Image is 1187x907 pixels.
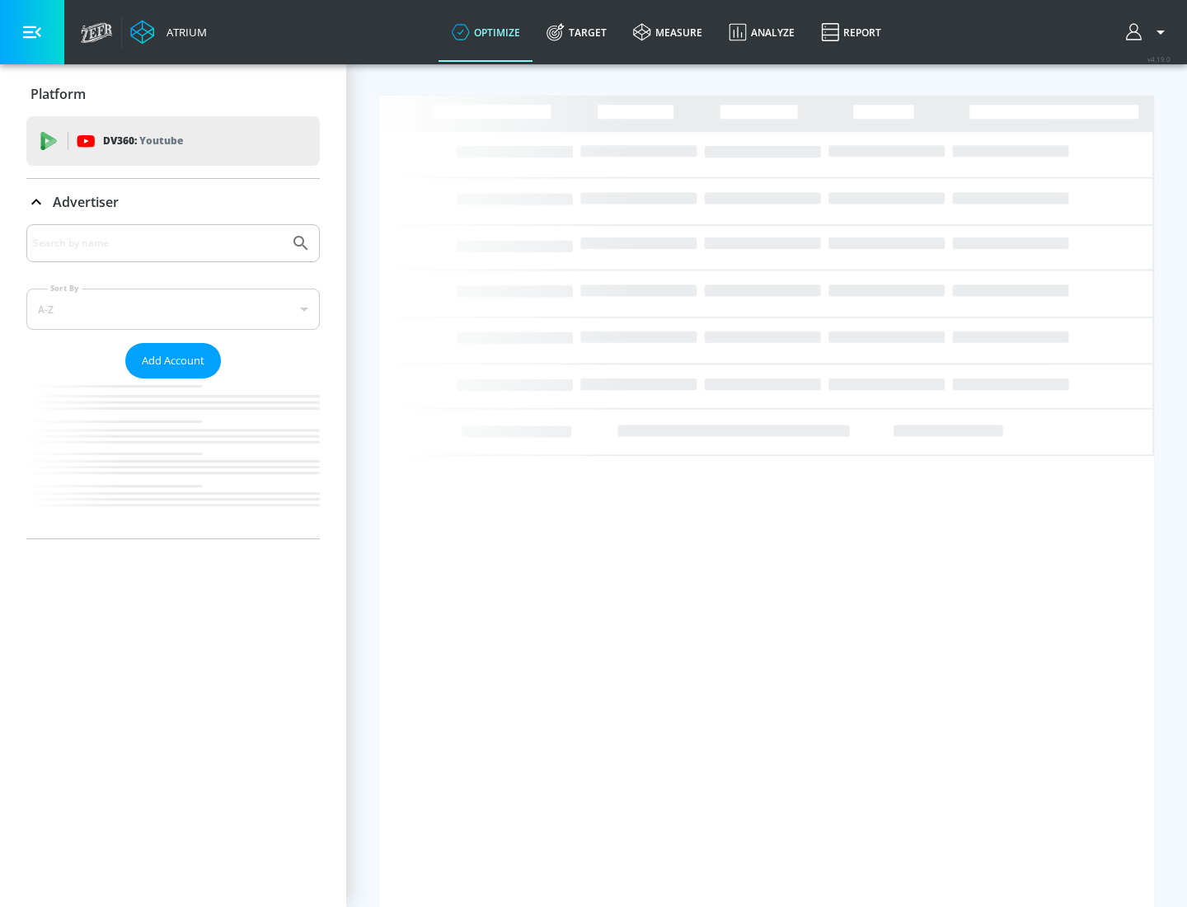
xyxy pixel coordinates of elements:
a: Atrium [130,20,207,45]
p: DV360: [103,132,183,150]
div: DV360: Youtube [26,116,320,166]
div: Platform [26,71,320,117]
a: measure [620,2,715,62]
button: Add Account [125,343,221,378]
div: Advertiser [26,224,320,538]
a: Analyze [715,2,808,62]
label: Sort By [47,283,82,294]
div: A-Z [26,289,320,330]
p: Youtube [139,132,183,149]
input: Search by name [33,233,283,254]
a: optimize [439,2,533,62]
div: Atrium [160,25,207,40]
div: Advertiser [26,179,320,225]
span: Add Account [142,351,204,370]
nav: list of Advertiser [26,378,320,538]
span: v 4.19.0 [1147,54,1171,63]
a: Target [533,2,620,62]
a: Report [808,2,894,62]
p: Advertiser [53,193,119,211]
p: Platform [30,85,86,103]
